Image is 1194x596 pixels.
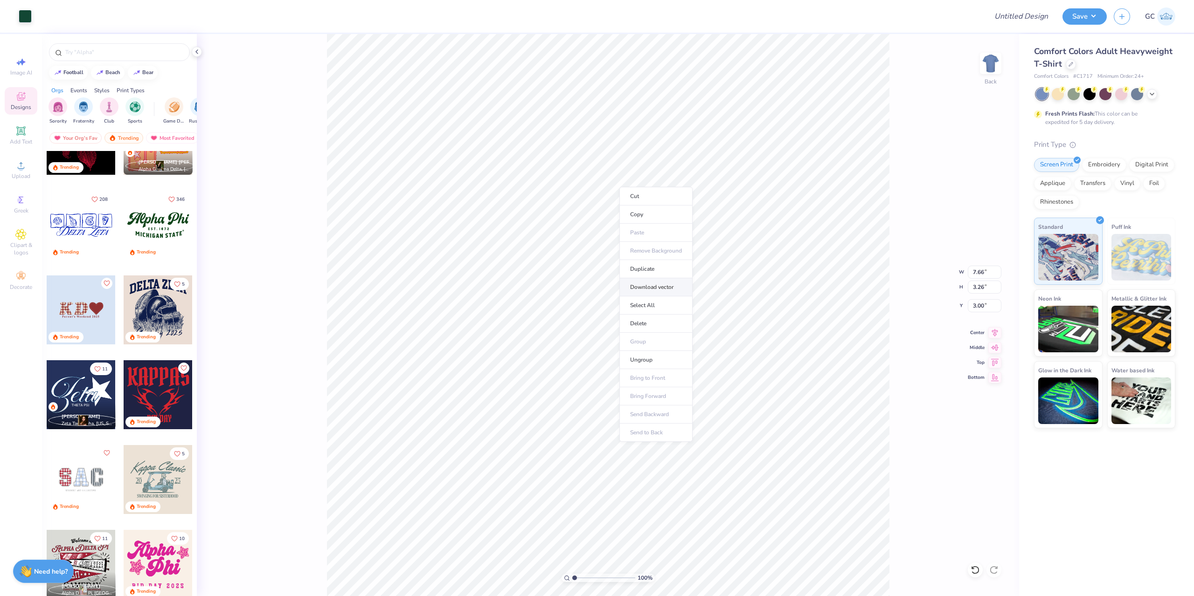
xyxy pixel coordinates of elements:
[1073,73,1093,81] span: # C1717
[10,283,32,291] span: Decorate
[63,70,83,75] div: football
[34,567,68,576] strong: Need help?
[91,66,125,80] button: beach
[100,97,118,125] button: filter button
[1045,110,1095,117] strong: Fresh Prints Flash:
[14,207,28,214] span: Greek
[137,503,156,510] div: Trending
[117,86,145,95] div: Print Types
[51,86,63,95] div: Orgs
[178,363,189,374] button: Like
[101,278,112,289] button: Like
[968,329,985,336] span: Center
[62,583,100,589] span: [PERSON_NAME]
[150,135,158,141] img: most_fav.gif
[1062,8,1107,25] button: Save
[1034,73,1069,81] span: Comfort Colors
[1038,234,1098,281] img: Standard
[638,574,653,582] span: 100 %
[60,334,79,341] div: Trending
[1111,377,1172,424] img: Water based Ink
[101,447,112,459] button: Like
[968,344,985,351] span: Middle
[64,48,184,57] input: Try "Alpha"
[49,97,67,125] button: filter button
[49,66,88,80] button: football
[619,260,693,278] li: Duplicate
[1038,306,1098,352] img: Neon Ink
[968,359,985,366] span: Top
[619,351,693,369] li: Ungroup
[10,138,32,145] span: Add Text
[49,97,67,125] div: filter for Sorority
[170,278,189,290] button: Like
[1111,294,1166,303] span: Metallic & Glitter Ink
[49,132,102,144] div: Your Org's Fav
[1045,110,1160,126] div: This color can be expedited for 5 day delivery.
[1034,195,1079,209] div: Rhinestones
[104,118,114,125] span: Club
[987,7,1055,26] input: Untitled Design
[189,97,210,125] button: filter button
[137,418,156,425] div: Trending
[130,102,140,112] img: Sports Image
[163,97,185,125] button: filter button
[139,166,189,173] span: Alpha Gamma Delta, [GEOGRAPHIC_DATA][US_STATE]
[105,70,120,75] div: beach
[104,132,143,144] div: Trending
[179,536,185,541] span: 10
[73,97,94,125] div: filter for Fraternity
[87,193,112,206] button: Like
[1145,11,1155,22] span: GC
[54,70,62,75] img: trend_line.gif
[102,367,108,371] span: 11
[62,420,112,427] span: Zeta Tau Alpha, [US_STATE][GEOGRAPHIC_DATA]
[1038,222,1063,232] span: Standard
[73,118,94,125] span: Fraternity
[137,588,156,595] div: Trending
[619,206,693,224] li: Copy
[62,413,100,420] span: [PERSON_NAME]
[146,132,199,144] div: Most Favorited
[125,97,144,125] button: filter button
[102,536,108,541] span: 11
[128,66,158,80] button: bear
[90,363,112,375] button: Like
[60,249,79,256] div: Trending
[163,97,185,125] div: filter for Game Day
[1074,177,1111,191] div: Transfers
[60,164,79,171] div: Trending
[163,118,185,125] span: Game Day
[104,102,114,112] img: Club Image
[176,197,185,202] span: 346
[5,241,37,256] span: Clipart & logos
[60,503,79,510] div: Trending
[194,102,205,112] img: Rush & Bid Image
[100,97,118,125] div: filter for Club
[53,102,63,112] img: Sorority Image
[164,193,189,206] button: Like
[1034,139,1175,150] div: Print Type
[90,532,112,545] button: Like
[1111,222,1131,232] span: Puff Ink
[125,97,144,125] div: filter for Sports
[182,282,185,287] span: 5
[1114,177,1140,191] div: Vinyl
[981,54,1000,73] img: Back
[133,70,140,75] img: trend_line.gif
[99,197,108,202] span: 208
[1145,7,1175,26] a: GC
[1111,365,1154,375] span: Water based Ink
[11,103,31,111] span: Designs
[1111,306,1172,352] img: Metallic & Glitter Ink
[182,452,185,456] span: 5
[10,69,32,76] span: Image AI
[167,532,189,545] button: Like
[1082,158,1126,172] div: Embroidery
[94,86,110,95] div: Styles
[1034,158,1079,172] div: Screen Print
[12,172,30,180] span: Upload
[1038,294,1061,303] span: Neon Ink
[137,249,156,256] div: Trending
[139,159,217,165] span: [PERSON_NAME] [PERSON_NAME]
